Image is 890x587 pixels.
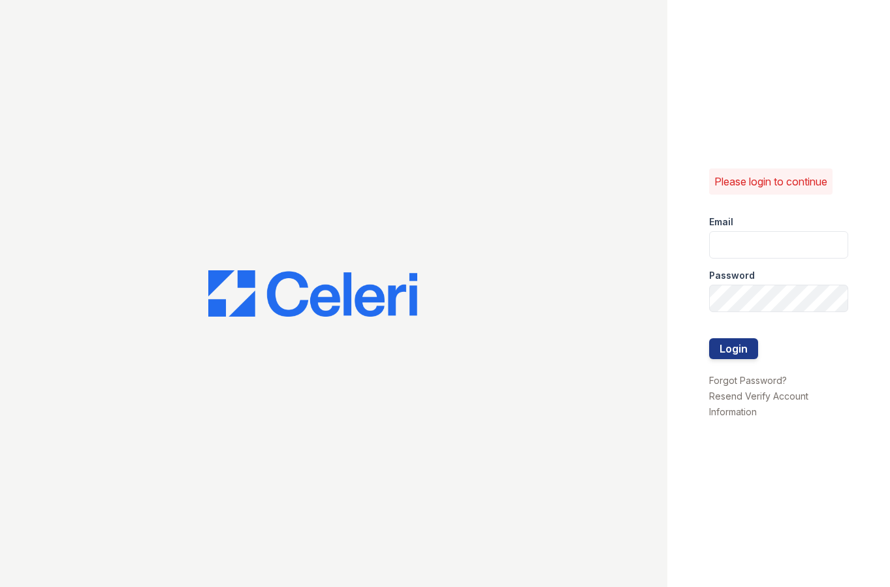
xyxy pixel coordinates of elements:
[709,390,808,417] a: Resend Verify Account Information
[709,375,787,386] a: Forgot Password?
[208,270,417,317] img: CE_Logo_Blue-a8612792a0a2168367f1c8372b55b34899dd931a85d93a1a3d3e32e68fde9ad4.png
[709,269,755,282] label: Password
[709,215,733,229] label: Email
[714,174,827,189] p: Please login to continue
[709,338,758,359] button: Login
